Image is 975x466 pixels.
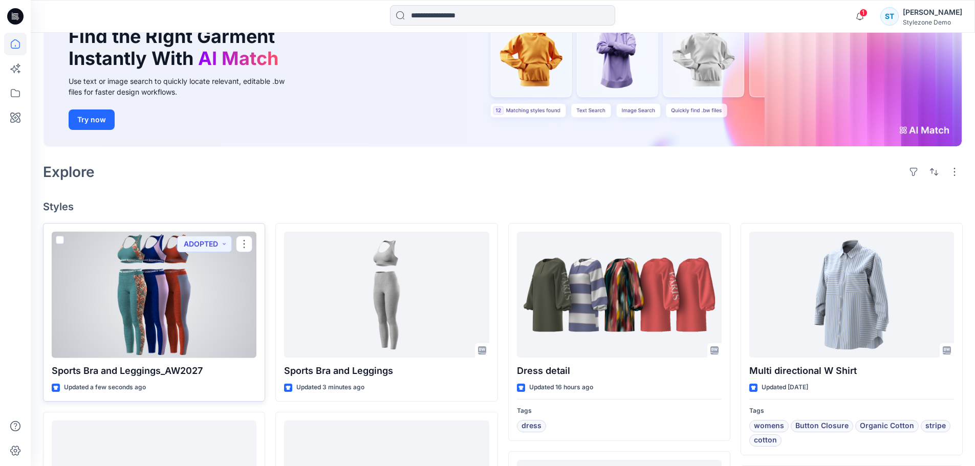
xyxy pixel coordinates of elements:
span: AI Match [198,47,278,70]
a: Dress detail [517,232,722,358]
h2: Explore [43,164,95,180]
p: Updated [DATE] [762,382,808,393]
span: womens [754,420,784,432]
h1: Find the Right Garment Instantly With [69,26,284,70]
p: Updated a few seconds ago [64,382,146,393]
a: Multi directional W Shirt [749,232,954,358]
div: [PERSON_NAME] [903,6,962,18]
div: Stylezone Demo [903,18,962,26]
p: Sports Bra and Leggings [284,364,489,378]
p: Updated 3 minutes ago [296,382,364,393]
h4: Styles [43,201,963,213]
a: Sports Bra and Leggings_AW2027 [52,232,256,358]
div: Use text or image search to quickly locate relevant, editable .bw files for faster design workflows. [69,76,299,97]
button: Try now [69,109,115,130]
p: Sports Bra and Leggings_AW2027 [52,364,256,378]
span: 1 [859,9,868,17]
p: Dress detail [517,364,722,378]
p: Tags [517,406,722,416]
p: Updated 16 hours ago [529,382,593,393]
p: Multi directional W Shirt [749,364,954,378]
span: Organic Cotton [860,420,914,432]
span: cotton [754,434,777,447]
span: Button Closure [795,420,849,432]
span: stripe [925,420,946,432]
div: ST [880,7,899,26]
p: Tags [749,406,954,416]
span: dress [522,420,541,432]
a: Sports Bra and Leggings [284,232,489,358]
